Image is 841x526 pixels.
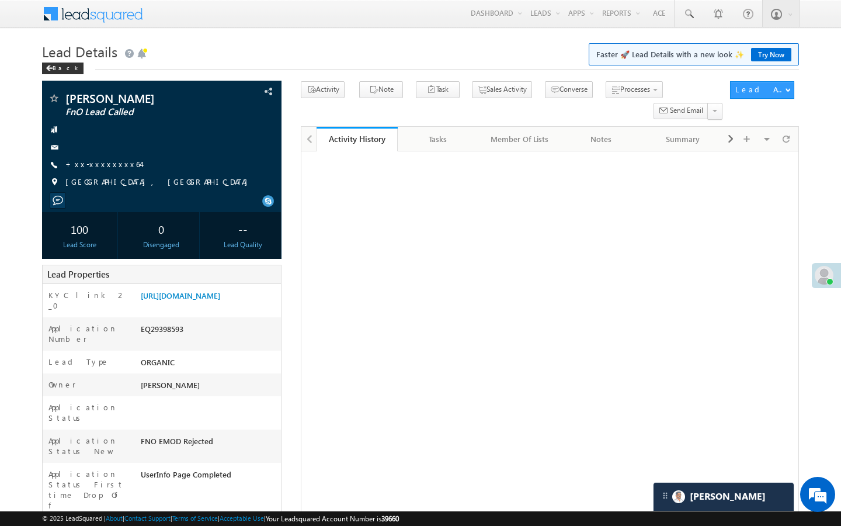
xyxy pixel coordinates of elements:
a: Acceptable Use [220,514,264,522]
span: Your Leadsquared Account Number is [266,514,399,523]
span: [PERSON_NAME] [141,380,200,390]
span: Processes [620,85,650,94]
div: Lead Quality [208,240,278,250]
div: Lead Score [45,240,114,250]
span: Lead Properties [47,268,109,280]
a: Notes [561,127,642,151]
div: 100 [45,218,114,240]
div: carter-dragCarter[PERSON_NAME] [653,482,794,511]
button: Send Email [654,103,708,120]
img: Carter [672,490,685,503]
button: Lead Actions [730,81,794,99]
a: About [106,514,123,522]
div: Summary [652,132,714,146]
a: Activity History [317,127,398,151]
div: Tasks [407,132,469,146]
div: Lead Actions [735,84,785,95]
div: 0 [127,218,196,240]
button: Processes [606,81,663,98]
button: Converse [545,81,593,98]
span: FnO Lead Called [65,106,213,118]
button: Task [416,81,460,98]
button: Sales Activity [472,81,532,98]
div: Back [42,63,84,74]
label: KYC link 2_0 [48,290,129,311]
a: Contact Support [124,514,171,522]
span: 39660 [381,514,399,523]
div: FNO EMOD Rejected [138,435,281,452]
label: Application Status [48,402,129,423]
a: +xx-xxxxxxxx64 [65,159,141,169]
a: Summary [642,127,724,151]
span: © 2025 LeadSquared | | | | | [42,513,399,524]
img: carter-drag [661,491,670,500]
div: UserInfo Page Completed [138,469,281,485]
button: Note [359,81,403,98]
button: Activity [301,81,345,98]
a: Try Now [751,48,791,61]
div: Member Of Lists [489,132,551,146]
label: Application Number [48,323,129,344]
label: Lead Type [48,357,109,367]
div: Activity History [325,133,390,144]
div: EQ29398593 [138,323,281,340]
div: Disengaged [127,240,196,250]
label: Owner [48,379,76,390]
a: Member Of Lists [479,127,561,151]
div: -- [208,218,278,240]
div: Notes [570,132,632,146]
div: ORGANIC [138,357,281,373]
span: Lead Details [42,42,117,61]
a: Terms of Service [172,514,218,522]
a: [URL][DOMAIN_NAME] [141,290,220,300]
a: Tasks [398,127,479,151]
label: Application Status New [48,435,129,456]
span: Send Email [670,105,703,116]
span: Faster 🚀 Lead Details with a new look ✨ [596,49,791,60]
label: Application Status First time Drop Off [48,469,129,511]
span: Carter [690,491,766,502]
a: Back [42,62,89,72]
span: [PERSON_NAME] [65,92,213,104]
span: [GEOGRAPHIC_DATA], [GEOGRAPHIC_DATA] [65,177,253,188]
